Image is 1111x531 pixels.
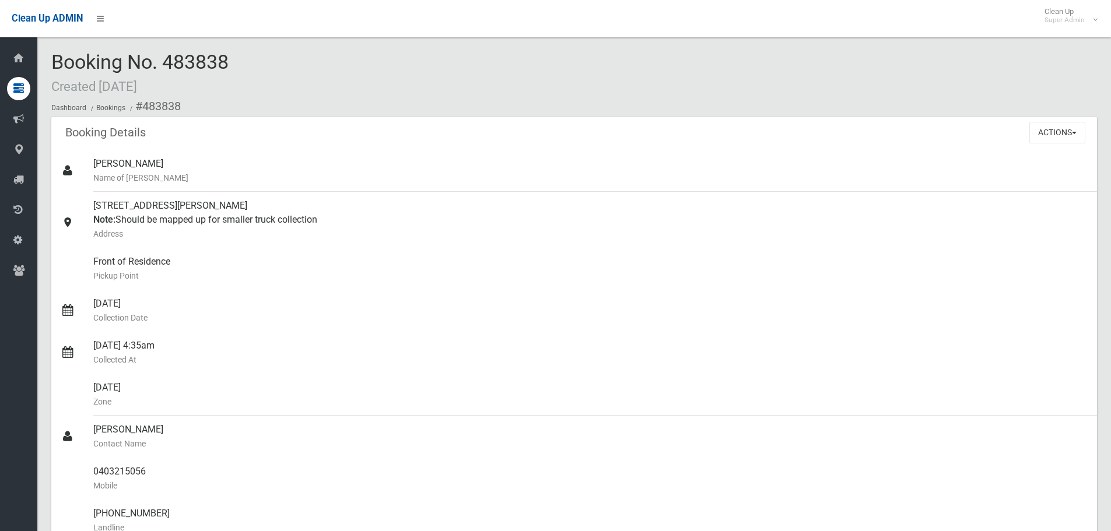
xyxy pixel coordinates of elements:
[51,121,160,144] header: Booking Details
[93,374,1088,416] div: [DATE]
[93,214,115,225] strong: Note:
[93,437,1088,451] small: Contact Name
[12,13,83,24] span: Clean Up ADMIN
[96,104,125,112] a: Bookings
[1045,16,1085,24] small: Super Admin
[93,479,1088,493] small: Mobile
[93,248,1088,290] div: Front of Residence
[1029,122,1085,143] button: Actions
[93,150,1088,192] div: [PERSON_NAME]
[93,395,1088,409] small: Zone
[93,353,1088,367] small: Collected At
[93,311,1088,325] small: Collection Date
[1039,7,1096,24] span: Clean Up
[93,458,1088,500] div: 0403215056
[93,269,1088,283] small: Pickup Point
[93,192,1088,248] div: [STREET_ADDRESS][PERSON_NAME] Should be mapped up for smaller truck collection
[93,416,1088,458] div: [PERSON_NAME]
[51,104,86,112] a: Dashboard
[51,79,137,94] small: Created [DATE]
[93,227,1088,241] small: Address
[51,50,229,96] span: Booking No. 483838
[93,290,1088,332] div: [DATE]
[127,96,181,117] li: #483838
[93,332,1088,374] div: [DATE] 4:35am
[93,171,1088,185] small: Name of [PERSON_NAME]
